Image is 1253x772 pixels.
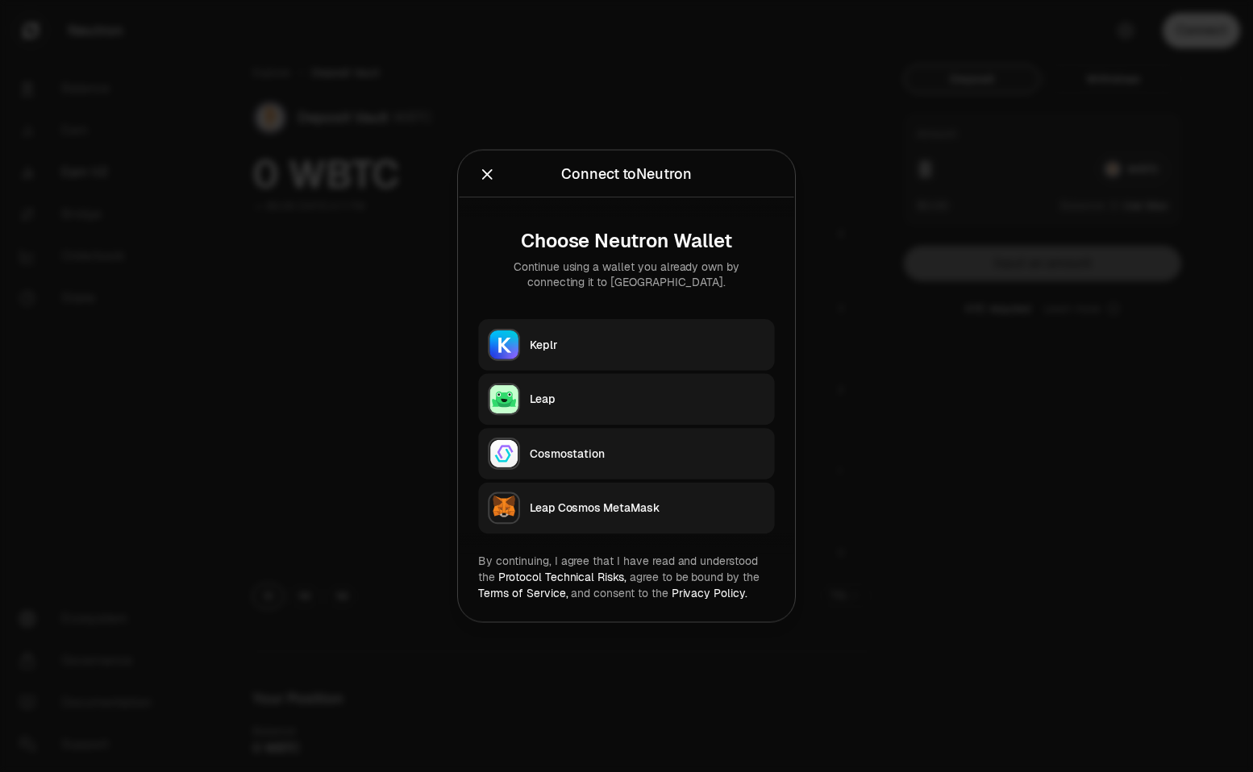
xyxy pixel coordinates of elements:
button: KeplrKeplr [478,319,774,371]
button: Leap Cosmos MetaMaskLeap Cosmos MetaMask [478,483,774,534]
div: Cosmostation [530,446,765,462]
div: By continuing, I agree that I have read and understood the agree to be bound by the and consent t... [478,553,774,601]
img: Keplr [489,330,518,359]
button: LeapLeap [478,374,774,425]
div: Connect to Neutron [561,163,692,185]
img: Leap [489,385,518,414]
button: Close [478,163,496,185]
img: Leap Cosmos MetaMask [489,494,518,523]
div: Leap Cosmos MetaMask [530,500,765,516]
div: Keplr [530,337,765,353]
div: Continue using a wallet you already own by connecting it to [GEOGRAPHIC_DATA]. [491,259,762,291]
button: CosmostationCosmostation [478,428,774,479]
img: Cosmostation [489,439,518,468]
div: Leap [530,391,765,407]
a: Privacy Policy. [672,586,747,600]
a: Protocol Technical Risks, [498,570,626,584]
a: Terms of Service, [478,586,568,600]
div: Choose Neutron Wallet [491,230,762,252]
